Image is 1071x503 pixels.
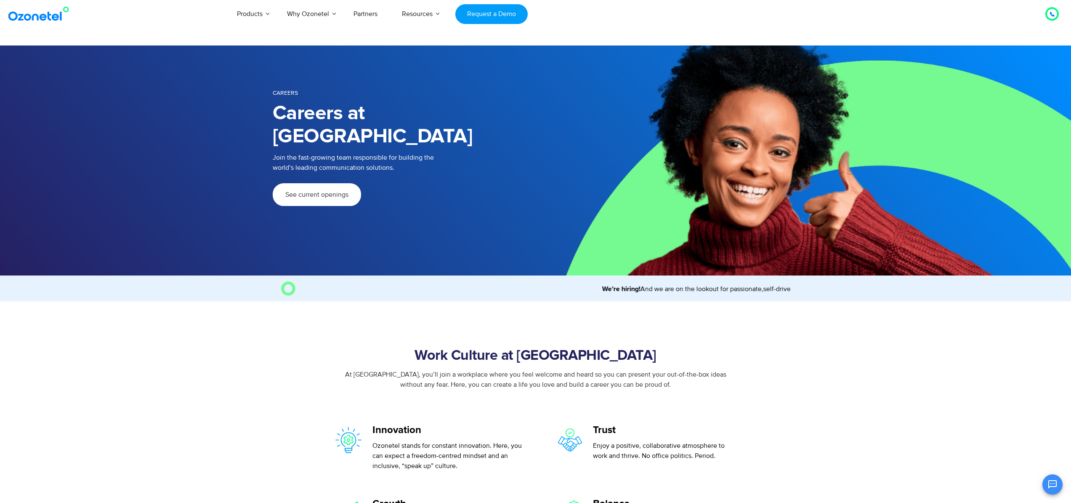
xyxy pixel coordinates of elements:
[345,370,726,389] span: At [GEOGRAPHIC_DATA], you’ll join a workplace where you feel welcome and heard so you can present...
[273,89,298,96] span: Careers
[273,183,361,206] a: See current openings
[273,153,523,173] p: Join the fast-growing team responsible for building the world’s leading communication solutions.
[585,286,624,292] strong: We’re hiring!
[555,424,585,456] img: trust
[333,424,364,456] img: innovation
[372,424,529,436] h5: Innovation
[273,102,536,148] h1: Careers at [GEOGRAPHIC_DATA]
[372,441,529,471] p: Ozonetel stands for constant innovation. Here, you can expect a freedom-centred mindset and an in...
[593,424,739,436] h5: Trust
[1042,474,1063,495] button: Open chat
[299,284,790,294] marquee: And we are on the lookout for passionate,self-driven, hardworking team members to join us. Come, ...
[281,281,295,296] img: O Image
[455,4,527,24] a: Request a Demo
[593,441,739,461] p: Enjoy a positive, collaborative atmosphere to work and thrive. No office politics. Period.
[285,191,348,198] span: See current openings
[300,348,772,364] h2: Work Culture at [GEOGRAPHIC_DATA]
